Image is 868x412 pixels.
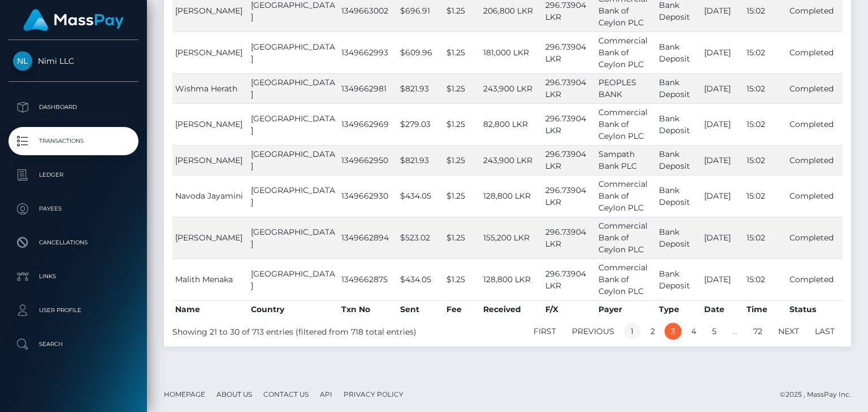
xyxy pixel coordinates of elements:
td: 1349662950 [338,145,397,175]
td: 1349662894 [338,217,397,258]
td: [DATE] [701,103,744,145]
td: [DATE] [701,73,744,103]
td: 82,800 LKR [480,103,542,145]
td: 296.73904 LKR [542,175,596,217]
span: Navoda Jayamini [175,191,243,201]
a: First [527,323,562,340]
td: $821.93 [397,73,444,103]
td: 15:02 [744,175,787,217]
td: [DATE] [701,258,744,300]
td: 1349662993 [338,32,397,73]
td: $1.25 [444,175,480,217]
th: Time [744,300,787,318]
span: PEOPLES BANK [598,77,636,99]
p: Transactions [13,133,134,150]
td: Completed [787,32,843,73]
a: Payees [8,195,138,223]
span: [PERSON_NAME] [175,155,242,165]
td: $434.05 [397,175,444,217]
a: About Us [212,385,257,403]
td: Completed [787,73,843,103]
td: [GEOGRAPHIC_DATA] [248,175,338,217]
td: $609.96 [397,32,444,73]
td: Completed [787,145,843,175]
td: 296.73904 LKR [542,258,596,300]
td: Completed [787,103,843,145]
td: Bank Deposit [656,103,701,145]
td: 155,200 LKR [480,217,542,258]
p: Ledger [13,166,134,183]
a: API [315,385,337,403]
td: $434.05 [397,258,444,300]
td: 1349662981 [338,73,397,103]
td: 1349662930 [338,175,397,217]
td: $1.25 [444,32,480,73]
a: Contact Us [259,385,313,403]
td: 15:02 [744,32,787,73]
td: [GEOGRAPHIC_DATA] [248,73,338,103]
td: [DATE] [701,217,744,258]
a: Last [809,323,841,340]
td: [GEOGRAPHIC_DATA] [248,258,338,300]
a: 3 [665,323,682,340]
a: User Profile [8,296,138,325]
td: 15:02 [744,217,787,258]
th: Status [787,300,843,318]
td: 296.73904 LKR [542,103,596,145]
td: $1.25 [444,145,480,175]
span: [PERSON_NAME] [175,47,242,58]
span: Sampath Bank PLC [598,149,637,171]
p: Links [13,268,134,285]
img: MassPay Logo [23,9,124,31]
td: 128,800 LKR [480,258,542,300]
a: Homepage [159,385,210,403]
td: Completed [787,258,843,300]
span: Wishma Herath [175,84,237,94]
img: Nimi LLC [13,51,32,71]
a: Privacy Policy [339,385,408,403]
th: Fee [444,300,480,318]
a: 5 [706,323,723,340]
th: Received [480,300,542,318]
td: $523.02 [397,217,444,258]
td: [GEOGRAPHIC_DATA] [248,32,338,73]
a: Search [8,330,138,358]
span: [PERSON_NAME] [175,233,242,243]
span: [PERSON_NAME] [175,119,242,129]
th: Country [248,300,338,318]
a: Ledger [8,161,138,189]
td: 181,000 LKR [480,32,542,73]
span: Nimi LLC [8,56,138,66]
span: Commercial Bank of Ceylon PLC [598,107,648,141]
td: [DATE] [701,145,744,175]
a: 72 [747,323,769,340]
td: 296.73904 LKR [542,73,596,103]
td: 1349662875 [338,258,397,300]
td: 296.73904 LKR [542,32,596,73]
td: Bank Deposit [656,145,701,175]
span: Commercial Bank of Ceylon PLC [598,221,648,255]
td: 243,900 LKR [480,73,542,103]
span: Commercial Bank of Ceylon PLC [598,36,648,69]
td: Bank Deposit [656,73,701,103]
td: 15:02 [744,258,787,300]
td: $279.03 [397,103,444,145]
p: Payees [13,200,134,217]
td: 15:02 [744,145,787,175]
span: Malith Menaka [175,274,233,284]
td: 1349662969 [338,103,397,145]
span: [PERSON_NAME] [175,6,242,16]
th: Sent [397,300,444,318]
td: Bank Deposit [656,32,701,73]
th: F/X [542,300,596,318]
a: Previous [566,323,620,340]
td: [DATE] [701,32,744,73]
td: Completed [787,217,843,258]
div: Showing 21 to 30 of 713 entries (filtered from 718 total entries) [172,322,442,338]
td: $1.25 [444,258,480,300]
td: [GEOGRAPHIC_DATA] [248,217,338,258]
span: Commercial Bank of Ceylon PLC [598,262,648,296]
td: 243,900 LKR [480,145,542,175]
td: Bank Deposit [656,217,701,258]
p: User Profile [13,302,134,319]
